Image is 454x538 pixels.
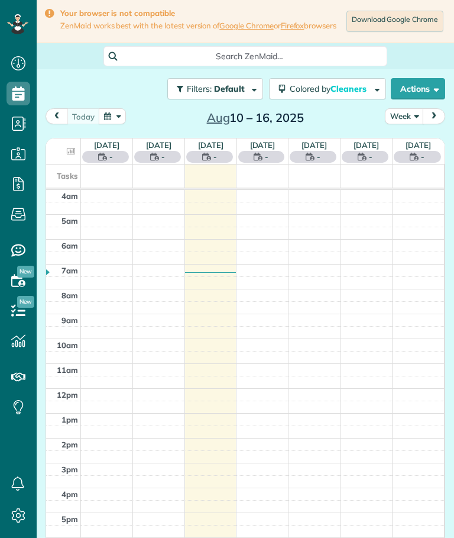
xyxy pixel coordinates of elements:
span: 6am [61,241,78,250]
span: - [317,151,320,163]
span: Cleaners [330,83,368,94]
h2: 10 – 16, 2025 [181,111,329,124]
span: Tasks [57,171,78,181]
a: [DATE] [250,140,275,150]
span: 1pm [61,415,78,424]
a: [DATE] [198,140,223,150]
span: 5pm [61,514,78,524]
span: 11am [57,365,78,375]
a: [DATE] [354,140,379,150]
span: Aug [207,110,230,125]
button: Week [385,108,424,124]
span: New [17,296,34,308]
a: Firefox [281,21,304,30]
a: [DATE] [146,140,171,150]
span: - [369,151,372,163]
a: Filters: Default [161,78,263,99]
span: 4am [61,191,78,201]
span: 3pm [61,465,78,474]
span: New [17,266,34,278]
span: 12pm [57,390,78,400]
span: - [109,151,113,163]
span: 4pm [61,489,78,499]
button: today [67,108,100,124]
span: Filters: [187,83,212,94]
span: - [265,151,268,163]
span: - [421,151,424,163]
button: Colored byCleaners [269,78,386,99]
button: next [423,108,445,124]
a: Download Google Chrome [346,11,443,32]
button: prev [46,108,68,124]
span: Colored by [290,83,371,94]
span: - [213,151,217,163]
span: 10am [57,340,78,350]
span: ZenMaid works best with the latest version of or browsers [60,21,336,31]
a: [DATE] [406,140,431,150]
a: [DATE] [301,140,327,150]
a: [DATE] [94,140,119,150]
span: 2pm [61,440,78,449]
button: Actions [391,78,445,99]
span: - [161,151,165,163]
a: Google Chrome [219,21,274,30]
strong: Your browser is not compatible [60,8,336,18]
span: 8am [61,291,78,300]
span: 7am [61,266,78,275]
span: 5am [61,216,78,225]
span: Default [214,83,245,94]
button: Filters: Default [167,78,263,99]
span: 9am [61,315,78,325]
